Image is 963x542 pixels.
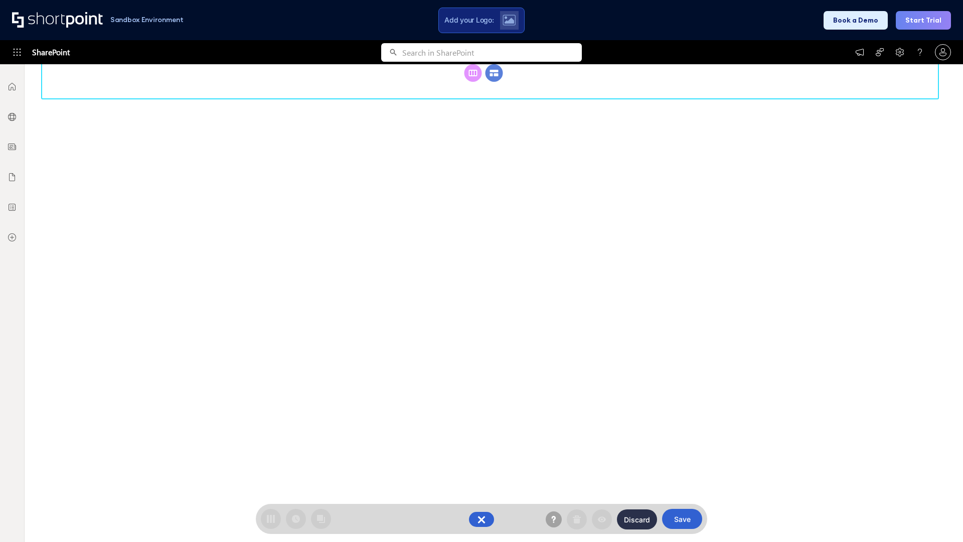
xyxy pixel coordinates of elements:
button: Save [662,509,702,529]
input: Search in SharePoint [402,43,582,62]
h1: Sandbox Environment [110,17,184,23]
iframe: Chat Widget [913,494,963,542]
button: Start Trial [896,11,951,30]
img: Upload logo [503,15,516,26]
span: SharePoint [32,40,70,64]
span: Add your Logo: [444,16,494,25]
button: Book a Demo [824,11,888,30]
button: Discard [617,509,657,529]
